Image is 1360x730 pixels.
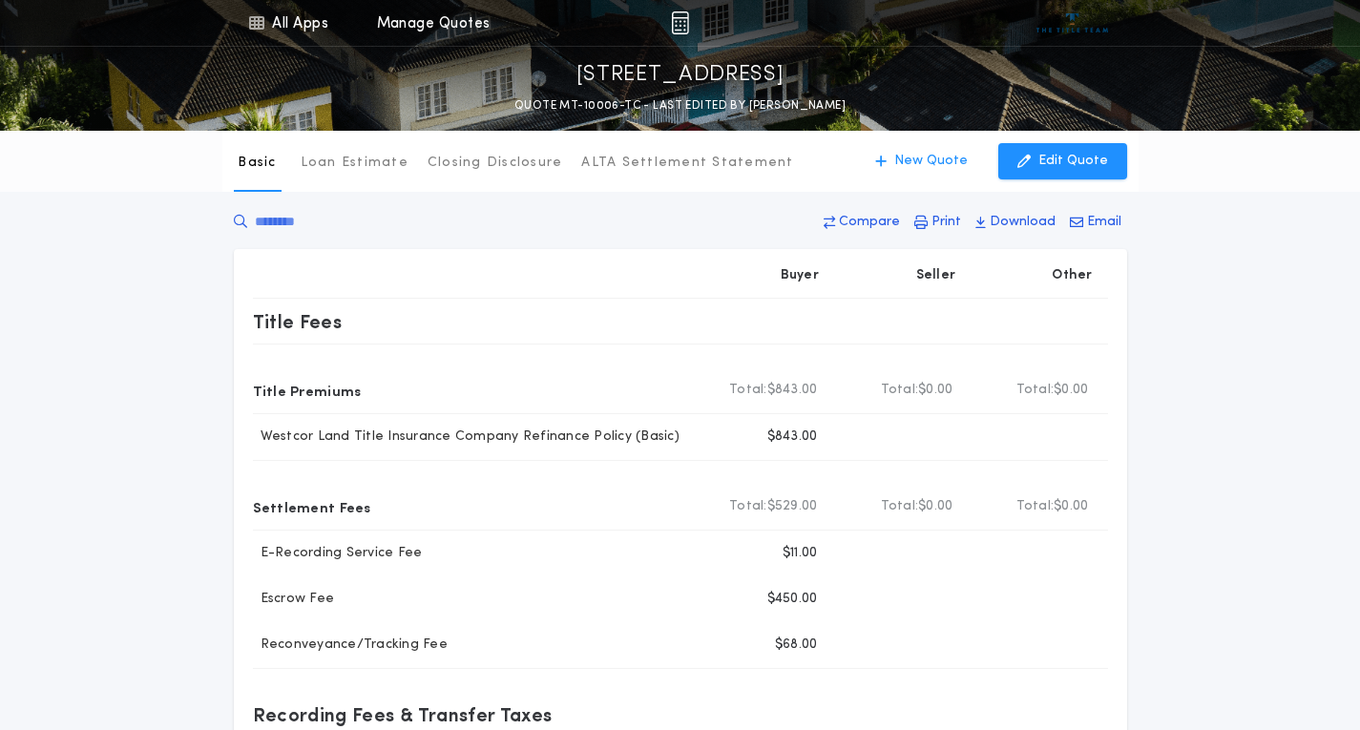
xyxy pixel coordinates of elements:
[881,381,919,400] b: Total:
[729,497,767,516] b: Total:
[894,152,968,171] p: New Quote
[783,544,818,563] p: $11.00
[253,428,680,447] p: Westcor Land Title Insurance Company Refinance Policy (Basic)
[881,497,919,516] b: Total:
[990,213,1056,232] p: Download
[998,143,1127,179] button: Edit Quote
[576,60,785,91] p: [STREET_ADDRESS]
[918,497,952,516] span: $0.00
[767,590,818,609] p: $450.00
[1016,381,1055,400] b: Total:
[1016,497,1055,516] b: Total:
[1054,497,1088,516] span: $0.00
[916,266,956,285] p: Seller
[918,381,952,400] span: $0.00
[775,636,818,655] p: $68.00
[253,491,371,522] p: Settlement Fees
[931,213,961,232] p: Print
[253,375,362,406] p: Title Premiums
[767,428,818,447] p: $843.00
[428,154,563,173] p: Closing Disclosure
[253,636,448,655] p: Reconveyance/Tracking Fee
[1054,381,1088,400] span: $0.00
[671,11,689,34] img: img
[1052,266,1092,285] p: Other
[839,213,900,232] p: Compare
[514,96,846,115] p: QUOTE MT-10006-TC - LAST EDITED BY [PERSON_NAME]
[767,497,818,516] span: $529.00
[767,381,818,400] span: $843.00
[253,306,343,337] p: Title Fees
[238,154,276,173] p: Basic
[1064,205,1127,240] button: Email
[909,205,967,240] button: Print
[1036,13,1108,32] img: vs-icon
[253,590,335,609] p: Escrow Fee
[856,143,987,179] button: New Quote
[253,699,553,730] p: Recording Fees & Transfer Taxes
[781,266,819,285] p: Buyer
[970,205,1061,240] button: Download
[581,154,793,173] p: ALTA Settlement Statement
[253,544,423,563] p: E-Recording Service Fee
[1087,213,1121,232] p: Email
[301,154,408,173] p: Loan Estimate
[818,205,906,240] button: Compare
[1038,152,1108,171] p: Edit Quote
[729,381,767,400] b: Total:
